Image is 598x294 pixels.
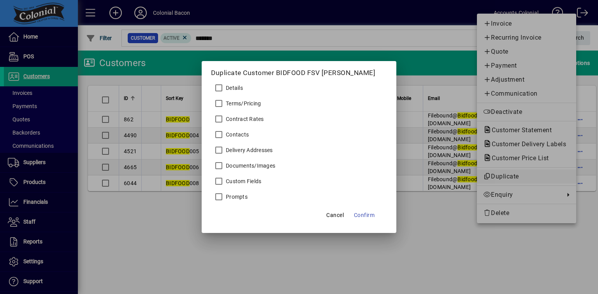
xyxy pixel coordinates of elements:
button: Cancel [323,208,348,222]
span: Confirm [354,210,375,220]
button: Confirm [351,208,378,222]
label: Contract Rates [224,115,264,123]
label: Contacts [224,131,249,138]
span: Cancel [326,210,344,220]
label: Custom Fields [224,177,261,185]
label: Delivery Addresses [224,146,273,154]
label: Prompts [224,193,248,201]
h5: Duplicate Customer BIDFOOD FSV [PERSON_NAME] [211,69,387,77]
label: Documents/Images [224,162,275,170]
label: Terms/Pricing [224,100,261,107]
label: Details [224,84,243,92]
